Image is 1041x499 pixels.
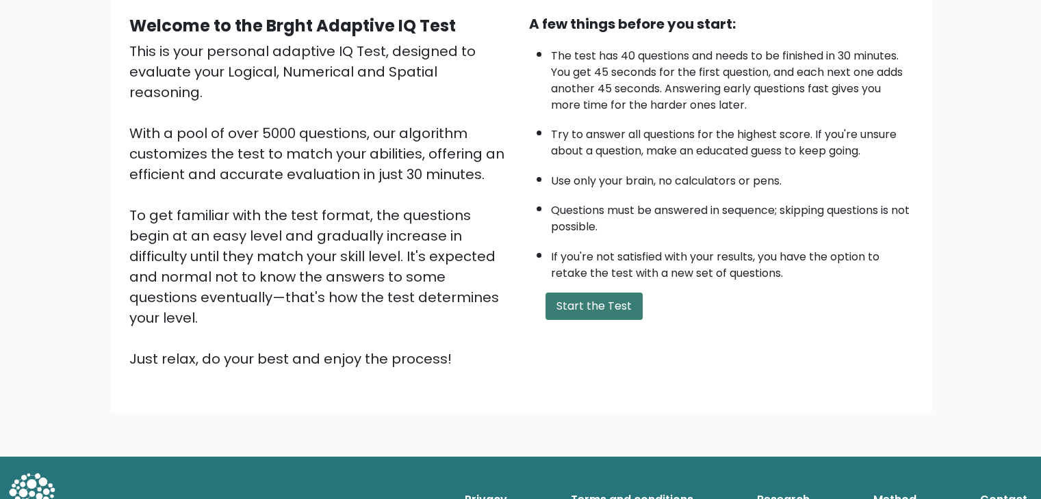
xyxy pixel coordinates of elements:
[551,166,912,189] li: Use only your brain, no calculators or pens.
[551,41,912,113] li: The test has 40 questions and needs to be finished in 30 minutes. You get 45 seconds for the firs...
[551,195,912,235] li: Questions must be answered in sequence; skipping questions is not possible.
[129,14,456,37] b: Welcome to the Brght Adaptive IQ Test
[551,242,912,282] li: If you're not satisfied with your results, you have the option to retake the test with a new set ...
[551,120,912,159] li: Try to answer all questions for the highest score. If you're unsure about a question, make an edu...
[129,41,513,369] div: This is your personal adaptive IQ Test, designed to evaluate your Logical, Numerical and Spatial ...
[545,293,643,320] button: Start the Test
[529,14,912,34] div: A few things before you start:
